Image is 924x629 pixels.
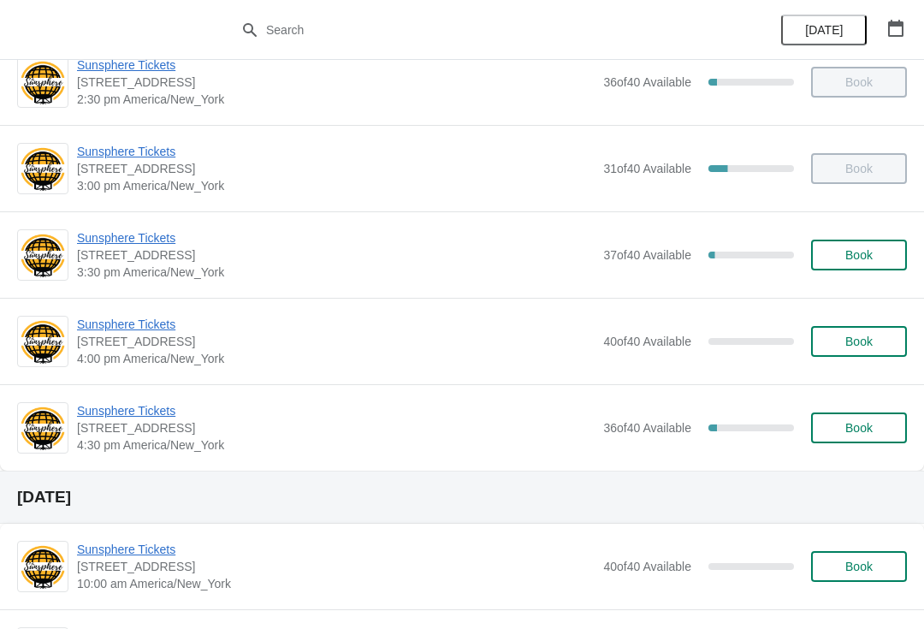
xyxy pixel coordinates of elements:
[18,232,68,279] img: Sunsphere Tickets | 810 Clinch Avenue, Knoxville, TN, USA | 3:30 pm America/New_York
[18,318,68,365] img: Sunsphere Tickets | 810 Clinch Avenue, Knoxville, TN, USA | 4:00 pm America/New_York
[77,229,595,246] span: Sunsphere Tickets
[603,248,691,262] span: 37 of 40 Available
[77,316,595,333] span: Sunsphere Tickets
[77,246,595,264] span: [STREET_ADDRESS]
[603,162,691,175] span: 31 of 40 Available
[845,421,873,435] span: Book
[77,436,595,454] span: 4:30 pm America/New_York
[811,326,907,357] button: Book
[811,551,907,582] button: Book
[77,264,595,281] span: 3:30 pm America/New_York
[77,160,595,177] span: [STREET_ADDRESS]
[77,575,595,592] span: 10:00 am America/New_York
[18,59,68,106] img: Sunsphere Tickets | 810 Clinch Avenue, Knoxville, TN, USA | 2:30 pm America/New_York
[265,15,693,45] input: Search
[77,74,595,91] span: [STREET_ADDRESS]
[77,541,595,558] span: Sunsphere Tickets
[18,145,68,193] img: Sunsphere Tickets | 810 Clinch Avenue, Knoxville, TN, USA | 3:00 pm America/New_York
[18,543,68,590] img: Sunsphere Tickets | 810 Clinch Avenue, Knoxville, TN, USA | 10:00 am America/New_York
[77,333,595,350] span: [STREET_ADDRESS]
[18,405,68,452] img: Sunsphere Tickets | 810 Clinch Avenue, Knoxville, TN, USA | 4:30 pm America/New_York
[77,143,595,160] span: Sunsphere Tickets
[77,419,595,436] span: [STREET_ADDRESS]
[805,23,843,37] span: [DATE]
[603,335,691,348] span: 40 of 40 Available
[603,75,691,89] span: 36 of 40 Available
[845,560,873,573] span: Book
[603,421,691,435] span: 36 of 40 Available
[781,15,867,45] button: [DATE]
[77,91,595,108] span: 2:30 pm America/New_York
[17,489,907,506] h2: [DATE]
[77,177,595,194] span: 3:00 pm America/New_York
[845,248,873,262] span: Book
[811,240,907,270] button: Book
[811,412,907,443] button: Book
[77,558,595,575] span: [STREET_ADDRESS]
[603,560,691,573] span: 40 of 40 Available
[77,402,595,419] span: Sunsphere Tickets
[77,350,595,367] span: 4:00 pm America/New_York
[77,56,595,74] span: Sunsphere Tickets
[845,335,873,348] span: Book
